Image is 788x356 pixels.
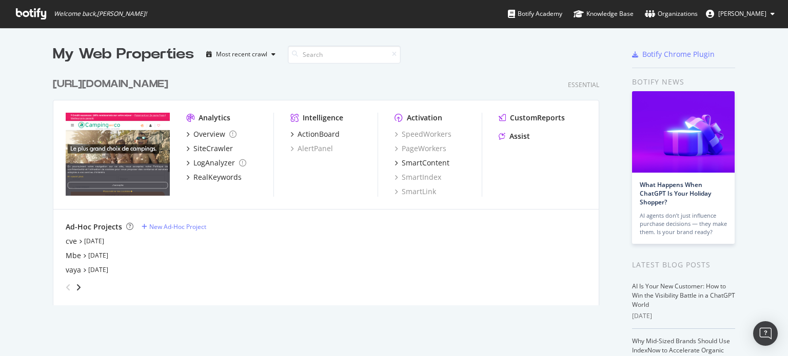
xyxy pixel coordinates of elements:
a: SmartContent [395,158,449,168]
a: RealKeywords [186,172,242,182]
div: SmartContent [402,158,449,168]
div: Botify Chrome Plugin [642,49,715,59]
a: AlertPanel [290,143,333,154]
a: [DATE] [84,237,104,245]
a: SmartIndex [395,172,441,182]
div: LogAnalyzer [193,158,235,168]
div: Botify Academy [508,9,562,19]
div: My Web Properties [53,44,194,65]
div: grid [53,65,607,305]
button: Most recent crawl [202,46,280,62]
div: Essential [568,80,599,89]
a: Botify Chrome Plugin [632,49,715,59]
div: Intelligence [303,113,343,123]
a: SmartLink [395,186,436,197]
div: RealKeywords [193,172,242,182]
span: frédéric kinzi [718,9,766,18]
a: [DATE] [88,251,108,260]
a: Assist [499,131,530,141]
input: Search [288,46,401,64]
div: Knowledge Base [574,9,634,19]
div: Analytics [199,113,230,123]
span: Welcome back, [PERSON_NAME] ! [54,10,147,18]
div: Latest Blog Posts [632,259,735,270]
div: [DATE] [632,311,735,321]
a: [DATE] [88,265,108,274]
div: ActionBoard [298,129,340,139]
a: cve [66,236,77,246]
div: Ad-Hoc Projects [66,222,122,232]
a: [URL][DOMAIN_NAME] [53,77,172,92]
a: CustomReports [499,113,565,123]
a: SpeedWorkers [395,129,451,139]
a: vaya [66,265,81,275]
a: New Ad-Hoc Project [142,222,206,231]
div: Most recent crawl [216,51,267,57]
a: ActionBoard [290,129,340,139]
img: What Happens When ChatGPT Is Your Holiday Shopper? [632,91,735,173]
div: angle-right [75,282,82,292]
div: Overview [193,129,225,139]
div: New Ad-Hoc Project [149,222,206,231]
div: AI agents don’t just influence purchase decisions — they make them. Is your brand ready? [640,212,727,236]
a: Mbe [66,250,81,261]
a: LogAnalyzer [186,158,246,168]
a: AI Is Your New Customer: How to Win the Visibility Battle in a ChatGPT World [632,282,735,309]
a: SiteCrawler [186,143,233,154]
button: [PERSON_NAME] [698,6,783,22]
div: SiteCrawler [193,143,233,154]
a: PageWorkers [395,143,446,154]
div: [URL][DOMAIN_NAME] [53,77,168,92]
a: Overview [186,129,237,139]
div: angle-left [62,279,75,296]
div: Botify news [632,76,735,88]
a: What Happens When ChatGPT Is Your Holiday Shopper? [640,180,711,206]
div: Activation [407,113,442,123]
img: fr.camping-and-co.com [66,113,170,196]
div: Organizations [645,9,698,19]
div: Open Intercom Messenger [753,321,778,346]
div: CustomReports [510,113,565,123]
div: Assist [509,131,530,141]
